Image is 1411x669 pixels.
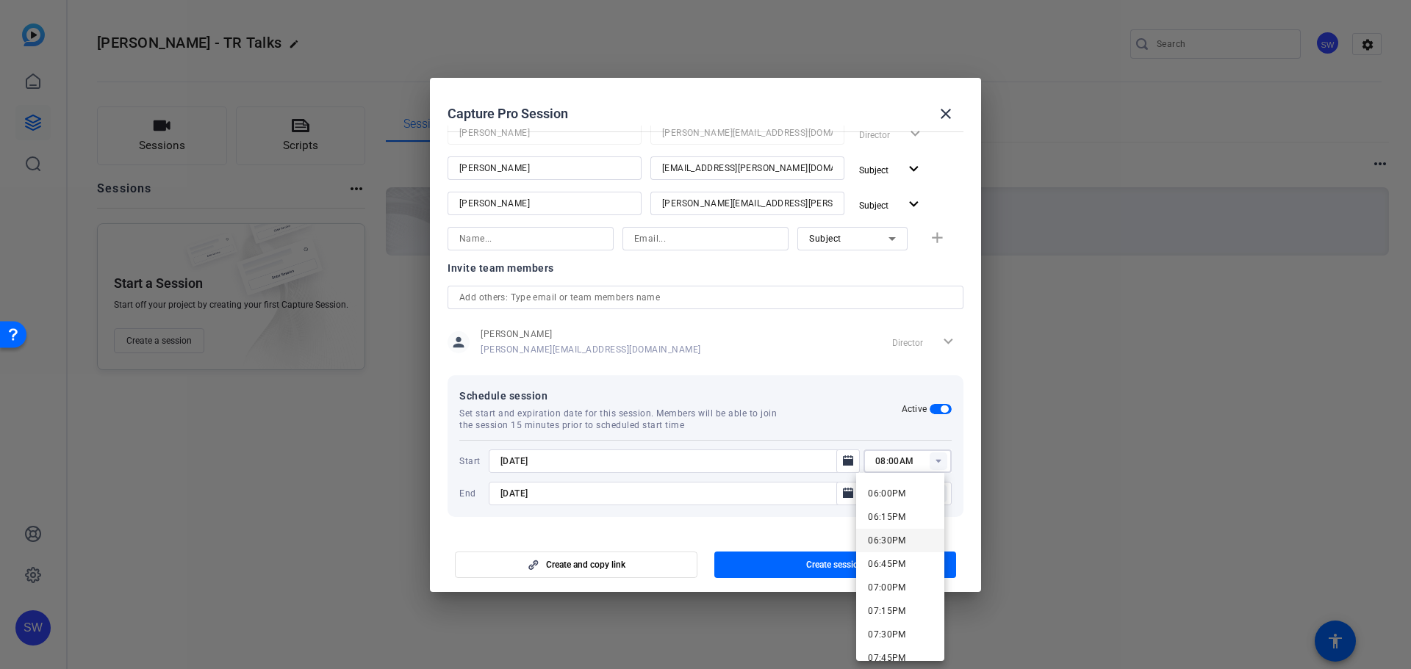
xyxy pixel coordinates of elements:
[459,488,485,499] span: End
[836,449,860,473] button: Open calendar
[459,289,952,306] input: Add others: Type email or team members name
[905,195,923,214] mat-icon: expand_more
[459,195,630,212] input: Name...
[868,606,906,616] span: 07:15PM
[459,159,630,177] input: Name...
[868,559,906,569] span: 06:45PM
[868,465,906,475] span: 05:45PM
[662,124,833,142] input: Email...
[868,629,906,640] span: 07:30PM
[937,105,955,123] mat-icon: close
[662,159,833,177] input: Email...
[481,328,701,340] span: [PERSON_NAME]
[459,387,902,405] span: Schedule session
[459,408,791,431] span: Set start and expiration date for this session. Members will be able to join the session 15 minut...
[868,535,906,546] span: 06:30PM
[853,156,929,183] button: Subject
[634,230,777,247] input: Email...
[459,230,602,247] input: Name...
[714,552,957,578] button: Create session
[455,552,697,578] button: Create and copy link
[859,200,888,211] span: Subject
[481,344,701,355] span: [PERSON_NAME][EMAIL_ADDRESS][DOMAIN_NAME]
[459,455,485,467] span: Start
[836,482,860,505] button: Open calendar
[859,165,888,176] span: Subject
[546,559,625,571] span: Create and copy link
[448,331,470,353] mat-icon: person
[806,559,864,571] span: Create session
[853,192,929,218] button: Subject
[868,653,906,663] span: 07:45PM
[905,160,923,178] mat-icon: expand_more
[500,485,833,502] input: Choose expiration date
[459,124,630,142] input: Name...
[868,512,906,522] span: 06:15PM
[448,96,963,131] div: Capture Pro Session
[868,488,906,499] span: 06:00PM
[809,234,841,244] span: Subject
[902,403,927,415] h2: Active
[868,582,906,593] span: 07:00PM
[662,195,833,212] input: Email...
[875,452,952,470] input: Time
[448,259,963,277] div: Invite team members
[500,452,833,470] input: Choose start date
